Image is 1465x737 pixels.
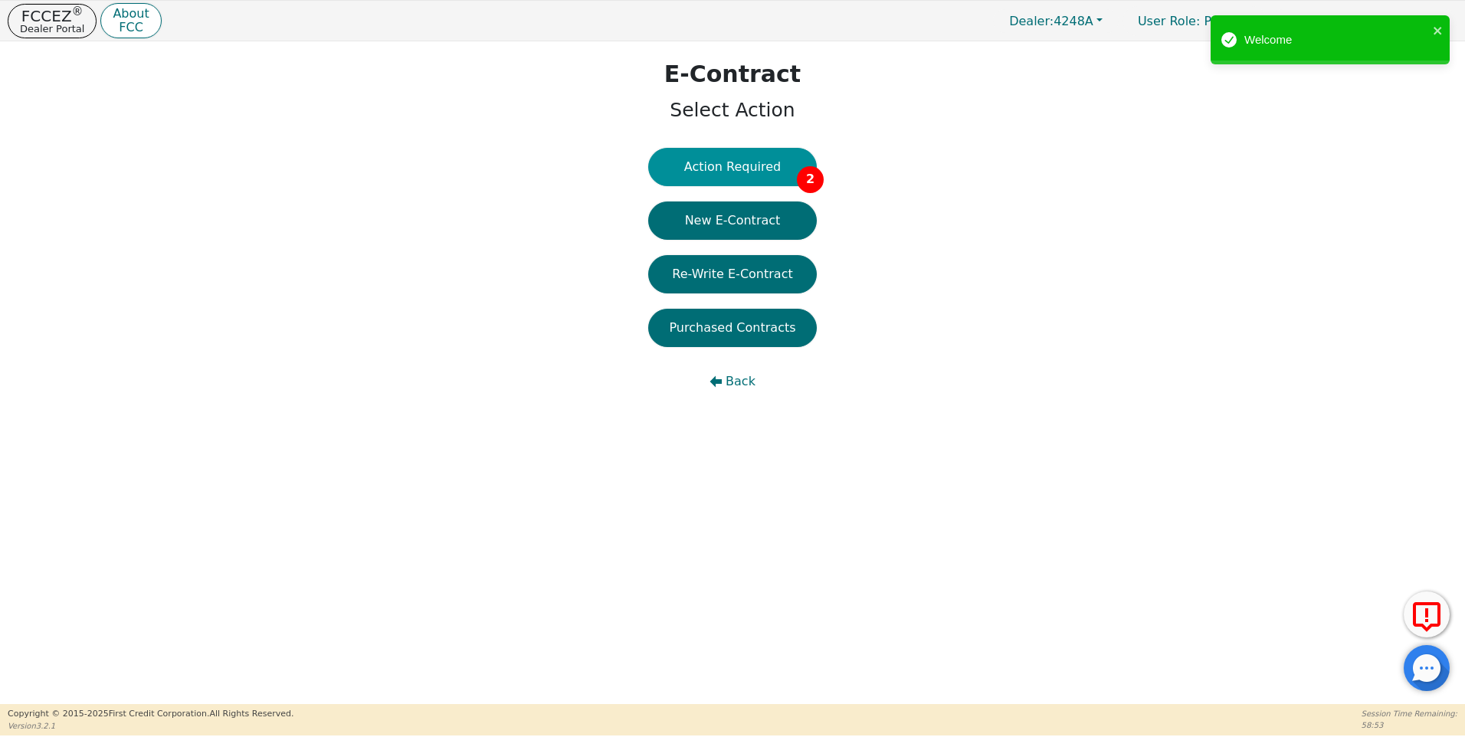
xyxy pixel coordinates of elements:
p: Select Action [664,96,801,125]
p: 58:53 [1362,719,1457,731]
button: Action Required2 [648,148,817,186]
button: close [1433,21,1444,39]
button: New E-Contract [648,201,817,240]
button: Back [648,362,817,401]
span: Back [726,372,755,391]
button: Purchased Contracts [648,309,817,347]
a: User Role: Primary [1123,6,1267,36]
p: Version 3.2.1 [8,720,293,732]
p: FCC [113,21,149,34]
span: 2 [797,166,824,193]
p: Dealer Portal [20,24,84,34]
span: 4248A [1009,14,1093,28]
p: About [113,8,149,20]
span: All Rights Reserved. [209,709,293,719]
button: 4248A:[PERSON_NAME] [1270,9,1457,33]
button: FCCEZ®Dealer Portal [8,4,97,38]
button: Dealer:4248A [993,9,1119,33]
button: Re-Write E-Contract [648,255,817,293]
span: Dealer: [1009,14,1054,28]
h1: E-Contract [664,61,801,88]
button: AboutFCC [100,3,161,39]
span: User Role : [1138,14,1200,28]
p: FCCEZ [20,8,84,24]
button: Report Error to FCC [1404,591,1450,637]
p: Session Time Remaining: [1362,708,1457,719]
sup: ® [72,5,84,18]
p: Primary [1123,6,1267,36]
p: Copyright © 2015- 2025 First Credit Corporation. [8,708,293,721]
div: Welcome [1244,31,1428,49]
